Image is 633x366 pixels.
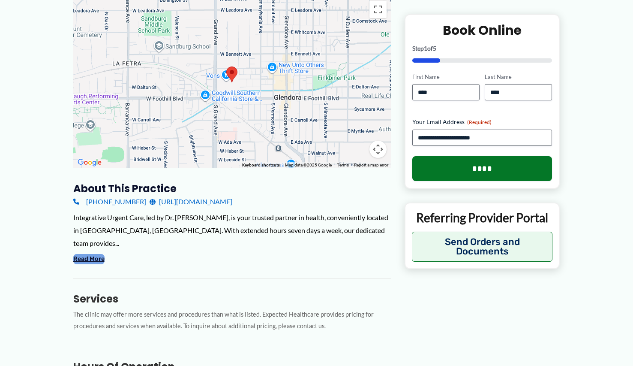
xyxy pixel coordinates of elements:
h2: Book Online [412,21,552,38]
h3: About this practice [73,182,391,195]
label: Last Name [485,73,552,81]
button: Map camera controls [369,141,387,158]
label: First Name [412,73,480,81]
label: Your Email Address [412,118,552,126]
button: Read More [73,254,105,264]
a: [PHONE_NUMBER] [73,195,146,208]
p: Referring Provider Portal [412,210,553,225]
a: Report a map error [354,163,388,167]
p: The clinic may offer more services and procedures than what is listed. Expected Healthcare provid... [73,309,391,332]
img: Google [75,157,104,168]
a: Terms (opens in new tab) [337,163,349,167]
span: Map data ©2025 Google [285,163,332,167]
p: Step of [412,45,552,51]
div: Integrative Urgent Care, led by Dr. [PERSON_NAME], is your trusted partner in health, convenientl... [73,211,391,249]
button: Toggle fullscreen view [369,1,387,18]
a: [URL][DOMAIN_NAME] [150,195,232,208]
span: 5 [433,44,436,51]
a: Open this area in Google Maps (opens a new window) [75,157,104,168]
button: Send Orders and Documents [412,232,553,262]
button: Keyboard shortcuts [242,162,280,168]
h3: Services [73,292,391,306]
span: 1 [424,44,427,51]
span: (Required) [467,119,492,125]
